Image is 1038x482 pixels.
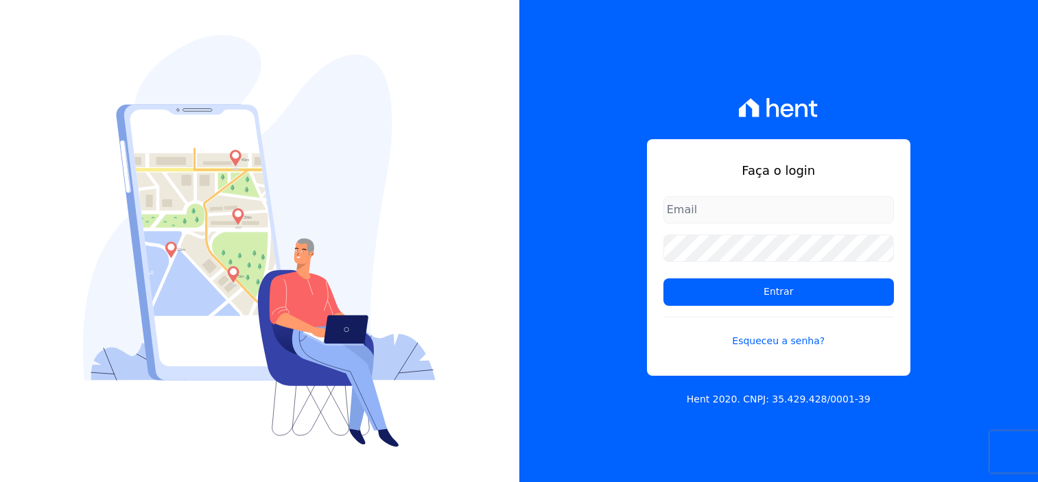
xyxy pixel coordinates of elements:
[663,278,894,306] input: Entrar
[663,161,894,180] h1: Faça o login
[687,392,871,407] p: Hent 2020. CNPJ: 35.429.428/0001-39
[663,196,894,224] input: Email
[83,35,436,447] img: Login
[663,317,894,348] a: Esqueceu a senha?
